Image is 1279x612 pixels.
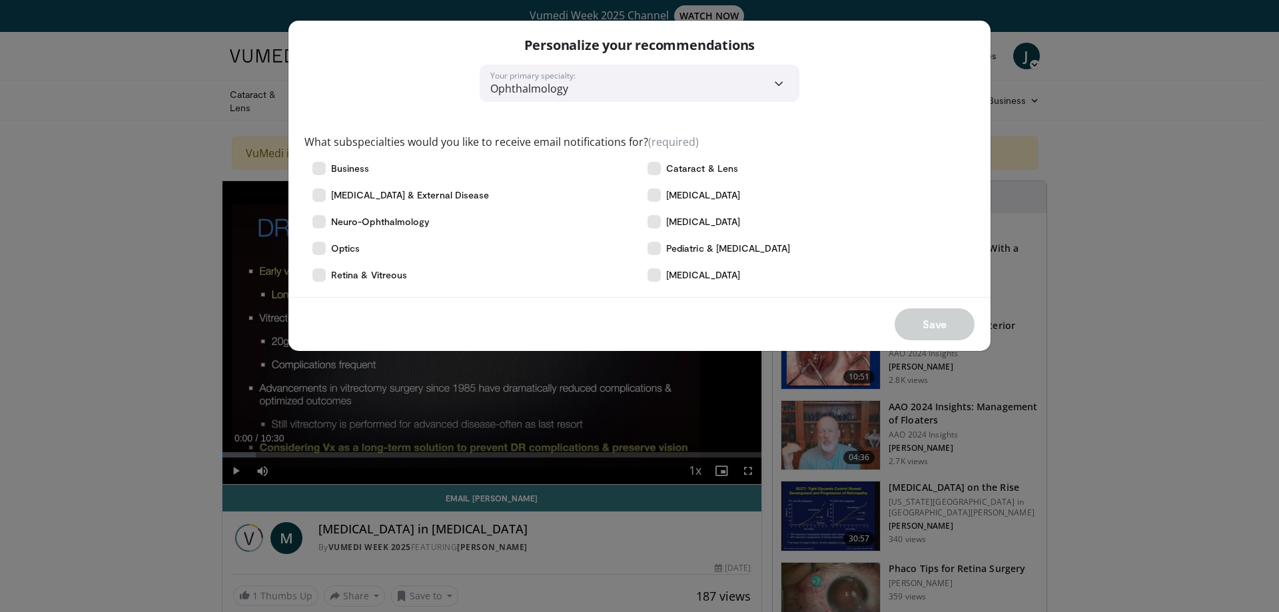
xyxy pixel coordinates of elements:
span: [MEDICAL_DATA] [666,215,740,228]
span: Business [331,162,370,175]
label: What subspecialties would you like to receive email notifications for? [304,134,699,150]
span: Cataract & Lens [666,162,738,175]
span: [MEDICAL_DATA] & External Disease [331,188,489,202]
span: Optics [331,242,360,255]
span: Retina & Vitreous [331,268,407,282]
span: Pediatric & [MEDICAL_DATA] [666,242,790,255]
span: [MEDICAL_DATA] [666,188,740,202]
span: [MEDICAL_DATA] [666,268,740,282]
span: (required) [648,135,699,149]
p: Personalize your recommendations [524,37,755,54]
span: Neuro-Ophthalmology [331,215,430,228]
